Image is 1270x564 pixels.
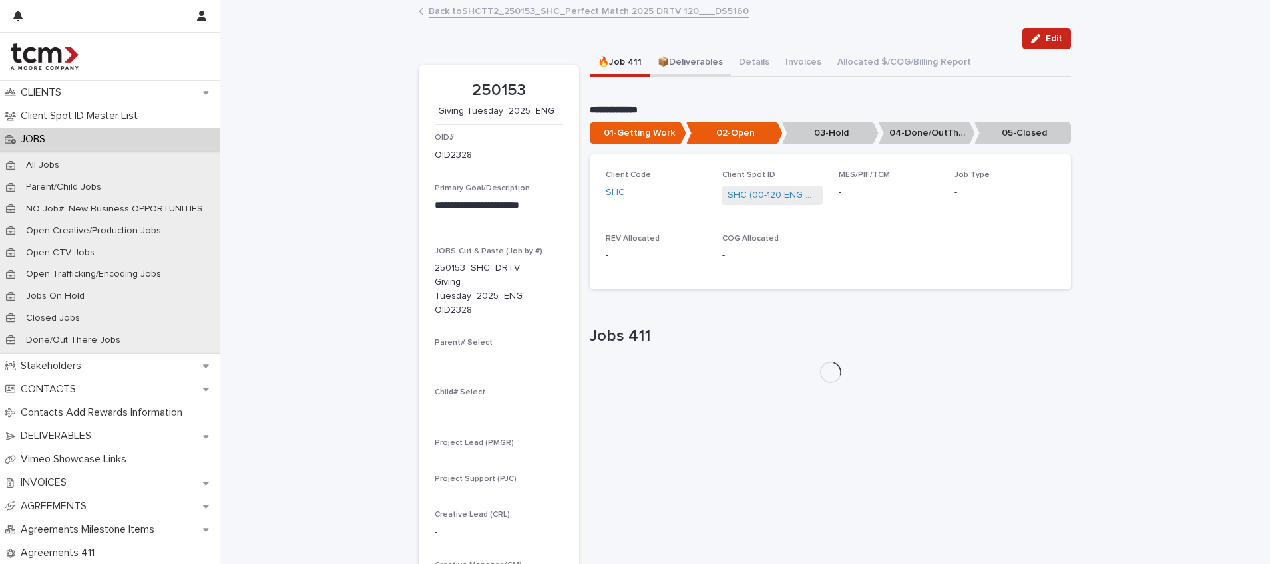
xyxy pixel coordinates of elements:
p: Stakeholders [15,360,92,372]
p: Closed Jobs [15,313,91,324]
span: Project Support (PJC) [435,475,517,483]
img: 4hMmSqQkux38exxPVZHQ [11,43,79,70]
span: MES/PIF/TCM [839,171,890,179]
a: SHC (00-120 ENG Spots) [728,188,817,202]
p: 03-Hold [782,122,879,144]
button: Invoices [777,49,829,77]
p: Open Trafficking/Encoding Jobs [15,269,172,280]
button: Allocated $/COG/Billing Report [829,49,979,77]
span: Child# Select [435,388,485,396]
p: CONTACTS [15,383,87,396]
p: 250153_SHC_DRTV__Giving Tuesday_2025_ENG_OID2328 [435,261,531,317]
p: - [435,403,563,417]
button: Details [731,49,777,77]
p: Agreements 411 [15,547,105,559]
span: Edit [1046,34,1062,43]
p: AGREEMENTS [15,500,97,513]
p: 05-Closed [974,122,1071,144]
a: SHC [606,186,625,200]
span: REV Allocated [606,235,660,243]
p: JOBS [15,133,56,146]
p: Client Spot ID Master List [15,110,148,122]
p: 01-Getting Work [590,122,686,144]
p: - [435,353,563,367]
span: JOBS-Cut & Paste (Job by #) [435,247,542,255]
button: Edit [1022,28,1071,49]
p: Giving Tuesday_2025_ENG [435,106,558,117]
span: Primary Goal/Description [435,184,530,192]
p: Done/Out There Jobs [15,335,131,346]
p: Parent/Child Jobs [15,182,112,193]
span: OID# [435,134,454,142]
button: 📦Deliverables [650,49,731,77]
span: Client Code [606,171,651,179]
span: Project Lead (PMGR) [435,439,514,447]
p: Agreements Milestone Items [15,523,165,536]
p: Jobs On Hold [15,291,95,302]
p: - [954,186,1055,200]
p: - [722,249,823,263]
p: Vimeo Showcase Links [15,453,137,466]
p: 250153 [435,81,563,100]
p: 02-Open [686,122,783,144]
span: Job Type [954,171,990,179]
p: DELIVERABLES [15,430,102,442]
p: NO Job#: New Business OPPORTUNITIES [15,204,214,215]
p: 04-Done/OutThere [879,122,975,144]
p: - [435,525,563,539]
p: - [839,186,939,200]
p: Contacts Add Rewards Information [15,406,193,419]
h1: Jobs 411 [590,327,1071,346]
p: Open CTV Jobs [15,247,105,259]
span: COG Allocated [722,235,779,243]
p: INVOICES [15,476,77,489]
a: Back toSHCTT2_250153_SHC_Perfect Match 2025 DRTV 120___DS5160 [429,3,749,18]
p: All Jobs [15,160,70,171]
button: 🔥Job 411 [590,49,650,77]
p: Open Creative/Production Jobs [15,225,172,237]
p: CLIENTS [15,86,72,99]
span: Parent# Select [435,339,493,347]
span: Creative Lead (CRL) [435,511,510,519]
p: OID2328 [435,148,472,162]
p: - [606,249,706,263]
span: Client Spot ID [722,171,775,179]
